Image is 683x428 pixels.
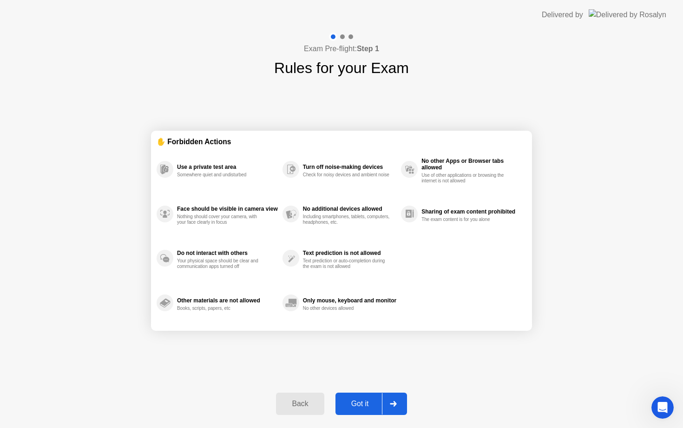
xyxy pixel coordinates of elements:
[589,9,666,20] img: Delivered by Rosalyn
[274,57,409,79] h1: Rules for your Exam
[8,362,16,371] span: neutral face reaction
[303,306,391,311] div: No other devices allowed
[177,206,278,212] div: Face should be visible in camera view
[357,45,379,53] b: Step 1
[177,306,265,311] div: Books, scripts, papers, etc
[177,258,265,269] div: Your physical space should be clear and communication apps turned off
[303,297,396,304] div: Only mouse, keyboard and monitor
[157,136,526,147] div: ✋ Forbidden Actions
[651,396,674,419] iframe: Intercom live chat
[8,362,16,371] span: 😐
[303,214,391,225] div: Including smartphones, tablets, computers, headphones, etc.
[279,4,297,21] button: Collapse window
[304,43,379,54] h4: Exam Pre-flight:
[279,400,321,408] div: Back
[177,297,278,304] div: Other materials are not allowed
[335,393,407,415] button: Got it
[303,258,391,269] div: Text prediction or auto-completion during the exam is not allowed
[177,250,278,256] div: Do not interact with others
[297,4,314,20] div: Close
[303,250,396,256] div: Text prediction is not allowed
[303,164,396,170] div: Turn off noise-making devices
[421,217,509,222] div: The exam content is for you alone
[303,172,391,178] div: Check for noisy devices and ambient noise
[6,4,24,21] button: go back
[542,9,583,20] div: Delivered by
[177,164,278,170] div: Use a private test area
[15,362,23,371] span: smiley reaction
[421,158,522,171] div: No other Apps or Browser tabs allowed
[338,400,382,408] div: Got it
[276,393,324,415] button: Back
[177,214,265,225] div: Nothing should cover your camera, with your face clearly in focus
[421,208,522,215] div: Sharing of exam content prohibited
[421,173,509,184] div: Use of other applications or browsing the internet is not allowed
[303,206,396,212] div: No additional devices allowed
[177,172,265,178] div: Somewhere quiet and undisturbed
[15,362,23,371] span: 😃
